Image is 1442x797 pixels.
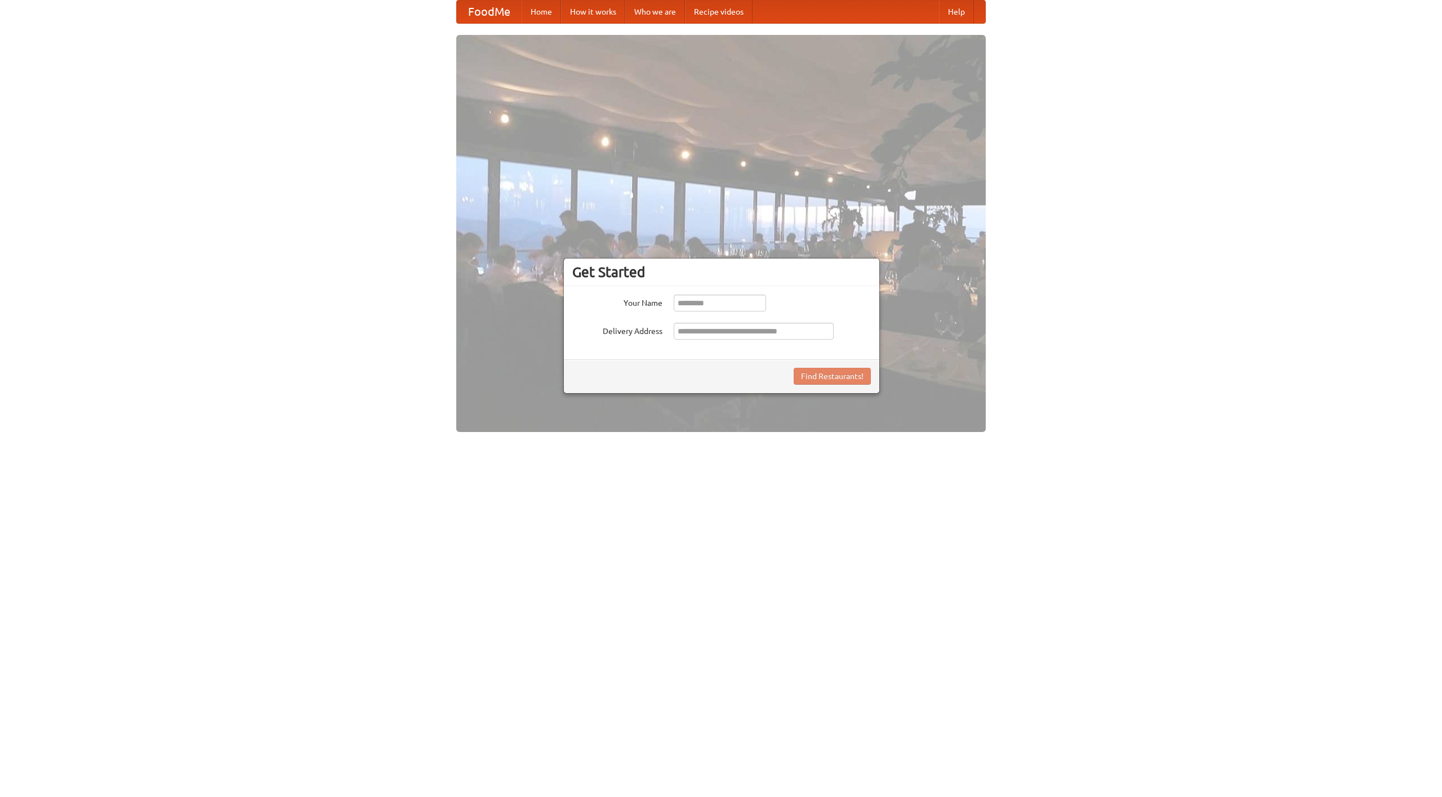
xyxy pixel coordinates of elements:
a: Help [939,1,974,23]
label: Your Name [572,295,662,309]
a: Home [522,1,561,23]
a: How it works [561,1,625,23]
a: FoodMe [457,1,522,23]
a: Who we are [625,1,685,23]
a: Recipe videos [685,1,753,23]
label: Delivery Address [572,323,662,337]
h3: Get Started [572,264,871,280]
button: Find Restaurants! [794,368,871,385]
